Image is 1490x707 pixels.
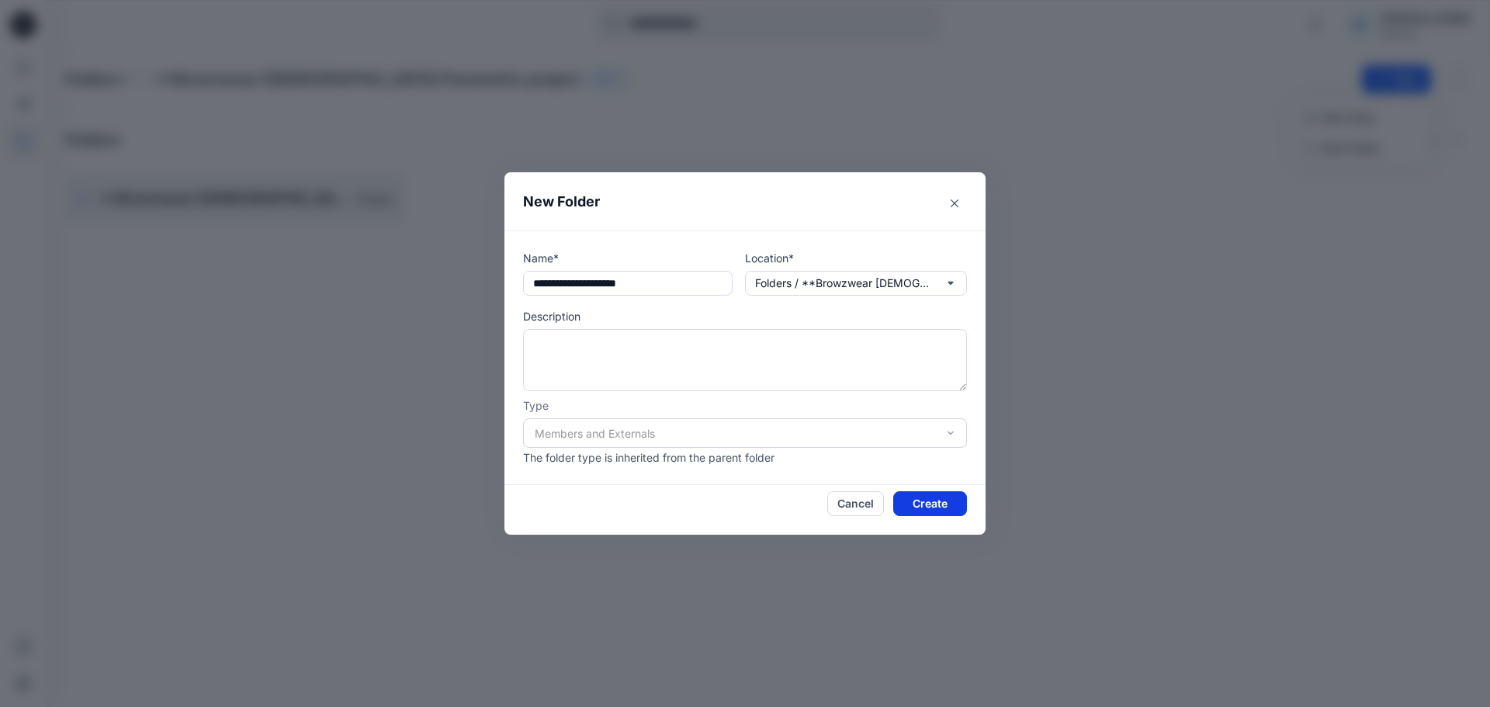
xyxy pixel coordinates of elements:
[523,250,733,266] p: Name*
[942,191,967,216] button: Close
[504,172,986,230] header: New Folder
[745,271,967,296] button: Folders / **Browzwear [DEMOGRAPHIC_DATA] Parametric project
[745,250,967,266] p: Location*
[827,491,884,516] button: Cancel
[755,275,934,292] p: Folders / **Browzwear [DEMOGRAPHIC_DATA] Parametric project
[523,308,967,324] p: Description
[893,491,967,516] button: Create
[523,397,967,414] p: Type
[523,449,967,466] p: The folder type is inherited from the parent folder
